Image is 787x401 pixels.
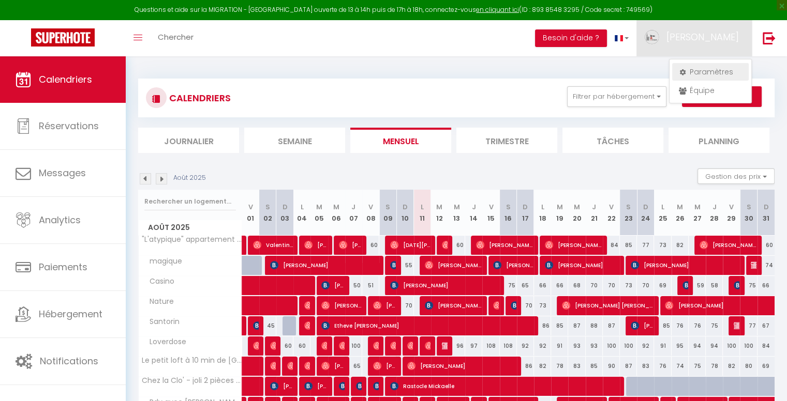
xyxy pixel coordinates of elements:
[758,357,775,376] div: 69
[500,276,517,295] div: 75
[534,296,551,315] div: 73
[287,356,293,376] span: [PERSON_NAME]
[689,336,706,356] div: 94
[626,202,631,212] abbr: S
[723,190,740,236] th: 29
[265,202,270,212] abbr: S
[345,190,362,236] th: 07
[173,173,206,183] p: Août 2025
[390,336,396,356] span: [PERSON_NAME]
[729,202,734,212] abbr: V
[586,190,603,236] th: 21
[270,336,276,356] span: [PERSON_NAME]
[390,275,498,295] span: [PERSON_NAME]
[270,356,276,376] span: [PERSON_NAME]
[620,236,637,255] div: 85
[482,336,499,356] div: 108
[603,357,620,376] div: 90
[140,336,189,348] span: Loverdose
[706,357,723,376] div: 78
[493,296,499,315] span: [PERSON_NAME]
[304,316,310,335] span: [PERSON_NAME]
[697,168,775,184] button: Gestion des prix
[637,236,654,255] div: 77
[448,236,465,255] div: 60
[442,235,448,255] span: [PERSON_NAME]
[144,192,236,211] input: Rechercher un logement...
[425,296,482,315] span: [PERSON_NAME]
[758,236,775,255] div: 60
[568,336,585,356] div: 93
[407,336,413,356] span: [PERSON_NAME]
[39,260,87,273] span: Paiements
[758,336,775,356] div: 84
[517,336,534,356] div: 92
[421,202,424,212] abbr: L
[740,336,757,356] div: 100
[551,276,568,295] div: 66
[689,357,706,376] div: 75
[253,316,259,335] span: Cuneyt Ergullu
[534,190,551,236] th: 18
[568,276,585,295] div: 68
[740,357,757,376] div: 80
[493,255,533,275] span: [PERSON_NAME]
[637,276,654,295] div: 70
[140,236,244,243] span: "L'atypique" appartement Petite France
[689,276,706,295] div: 59
[407,356,515,376] span: [PERSON_NAME]
[712,202,717,212] abbr: J
[140,296,179,307] span: Nature
[517,357,534,376] div: 86
[140,316,182,328] span: Santorin
[574,202,580,212] abbr: M
[557,202,563,212] abbr: M
[689,316,706,335] div: 76
[140,276,179,287] span: Casino
[689,190,706,236] th: 27
[734,275,739,295] span: [PERSON_NAME]
[734,316,739,335] span: Mariage Mariage
[140,377,244,384] span: Chez la Clo' - joli 2 pièces + parking
[568,357,585,376] div: 83
[140,357,244,364] span: Le petit loft à 10 min de [GEOGRAPHIC_DATA]
[603,236,620,255] div: 84
[472,202,476,212] abbr: J
[293,336,310,356] div: 60
[677,202,683,212] abbr: M
[276,190,293,236] th: 03
[465,336,482,356] div: 97
[390,376,618,396] span: Rastocle Mickaelle
[620,357,637,376] div: 87
[270,376,293,396] span: [PERSON_NAME]
[534,316,551,335] div: 86
[682,275,688,295] span: [PERSON_NAME]
[476,5,519,14] a: en cliquant ici
[740,190,757,236] th: 30
[321,316,532,335] span: Etheve [PERSON_NAME]
[643,202,648,212] abbr: D
[345,276,362,295] div: 50
[644,29,660,45] img: ...
[654,316,671,335] div: 85
[631,255,739,275] span: [PERSON_NAME]
[672,190,689,236] th: 26
[620,336,637,356] div: 100
[551,357,568,376] div: 78
[39,213,81,226] span: Analytics
[396,296,413,315] div: 70
[454,202,460,212] abbr: M
[586,336,603,356] div: 93
[310,190,328,236] th: 05
[654,236,671,255] div: 73
[764,202,769,212] abbr: D
[706,316,723,335] div: 75
[740,276,757,295] div: 75
[592,202,596,212] abbr: J
[603,316,620,335] div: 87
[672,63,749,81] a: Paramètres
[567,86,666,107] button: Filtrer par hébergement
[403,202,408,212] abbr: D
[672,82,749,99] a: Équipe
[351,202,355,212] abbr: J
